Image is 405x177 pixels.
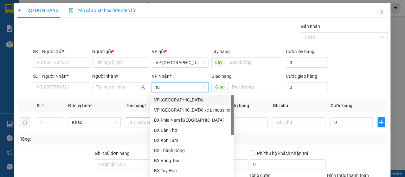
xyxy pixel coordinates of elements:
div: VP Đà Lạt [150,95,234,105]
span: Đơn vị tính [68,103,92,108]
span: VP Nha Trang xe Limousine [156,58,205,67]
img: icon [69,8,74,13]
div: VP [GEOGRAPHIC_DATA] xe Limousine [154,107,230,113]
input: Dọc đường [226,57,283,67]
div: BX Phía Nam [GEOGRAPHIC_DATA] [154,117,230,124]
div: BX Vũng Tàu [154,157,230,164]
div: VP gửi [152,48,209,55]
span: VP Nhận [152,74,170,79]
input: Cước giao hàng [286,82,328,92]
div: BX Vũng Tàu [150,156,234,166]
input: Ghi Chú [273,117,325,127]
label: Cước lấy hàng [286,49,314,54]
span: plus [17,8,22,13]
div: BX Kon Tum [150,135,234,145]
div: BX Cần Thơ [150,125,234,135]
input: Cước lấy hàng [286,58,328,68]
span: environment [44,42,48,47]
label: Ghi chú đơn hàng [95,151,130,156]
div: BX Tuy Hoà [150,166,234,176]
span: TẠO ĐƠN HÀNG [17,8,59,13]
li: Cúc Tùng Limousine [3,3,92,27]
button: Close [373,3,391,21]
span: plus [378,120,385,125]
span: Lấy [211,57,226,67]
span: SL [37,103,42,108]
span: Khác [72,118,117,127]
div: SĐT Người Gửi [33,48,90,55]
input: VD: Bàn, Ghế [126,117,178,127]
div: Người nhận [93,73,150,80]
input: Dọc đường [228,82,283,92]
li: VP BX Tuy Hoà [44,34,84,41]
div: BX Tuy Hoà [154,167,230,174]
span: Tên hàng [126,103,146,108]
span: Lấy hàng [211,49,230,54]
button: delete [20,117,30,127]
span: user-add [140,85,145,90]
input: Ghi chú đơn hàng [95,159,171,169]
div: BX Cần Thơ [154,127,230,134]
th: Ghi chú [270,100,328,112]
span: Giao [211,82,228,92]
div: BX Thành Công [154,147,230,154]
div: VP Nha Trang xe Limousine [150,105,234,115]
div: BX Kon Tum [154,137,230,144]
div: Người gửi [93,48,150,55]
input: 0 [226,117,268,127]
span: Giao hàng [211,74,232,79]
span: close [379,9,384,14]
div: BX Phía Nam Nha Trang [150,115,234,125]
div: Tổng: 1 [20,136,157,143]
label: Cước giao hàng [286,74,317,79]
span: Giá trị hàng [226,103,249,108]
span: Cước hàng [331,103,352,108]
div: VP [GEOGRAPHIC_DATA] [154,96,230,103]
label: Gán nhãn [301,24,320,29]
div: SĐT Người Nhận [33,73,90,80]
span: Phí thu hộ khách nhận trả [255,150,311,157]
div: BX Thành Công [150,145,234,156]
li: VP VP [GEOGRAPHIC_DATA] xe Limousine [3,34,44,55]
button: plus [378,117,385,127]
span: Yêu cầu xuất hóa đơn điện tử [69,8,136,13]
